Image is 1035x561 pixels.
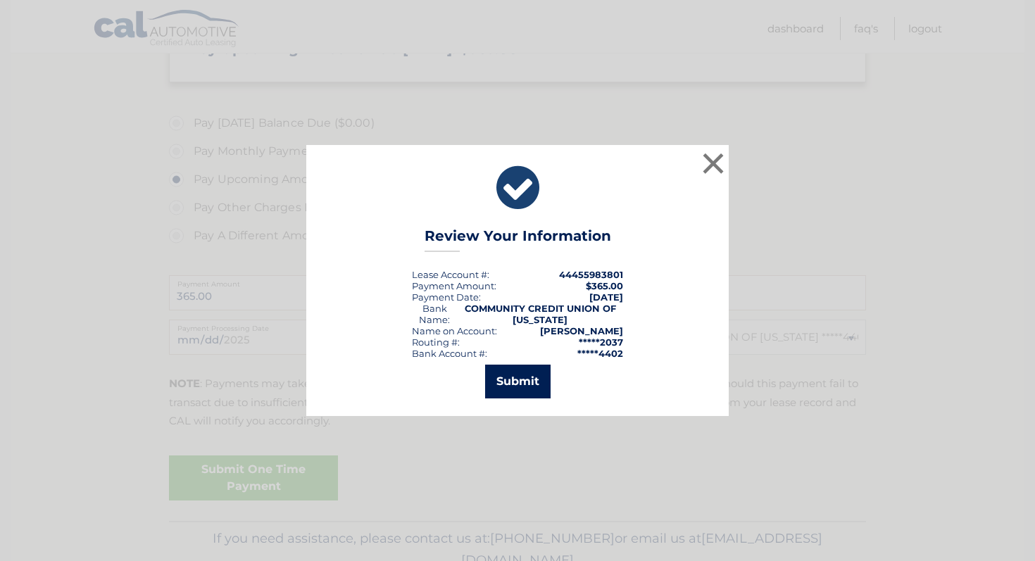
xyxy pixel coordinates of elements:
[412,336,460,348] div: Routing #:
[485,365,551,398] button: Submit
[412,291,481,303] div: :
[540,325,623,336] strong: [PERSON_NAME]
[412,291,479,303] span: Payment Date
[586,280,623,291] span: $365.00
[699,149,727,177] button: ×
[465,303,616,325] strong: COMMUNITY CREDIT UNION OF [US_STATE]
[412,303,458,325] div: Bank Name:
[412,348,487,359] div: Bank Account #:
[559,269,623,280] strong: 44455983801
[412,325,497,336] div: Name on Account:
[425,227,611,252] h3: Review Your Information
[412,269,489,280] div: Lease Account #:
[589,291,623,303] span: [DATE]
[412,280,496,291] div: Payment Amount:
